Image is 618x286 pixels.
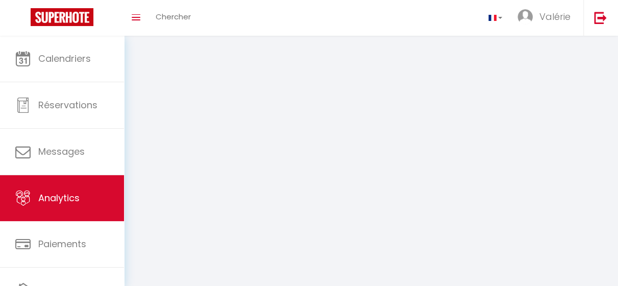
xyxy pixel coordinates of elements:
span: Messages [38,145,85,158]
span: Valérie [539,10,571,23]
span: Réservations [38,99,97,111]
img: ... [517,9,533,25]
span: Calendriers [38,52,91,65]
img: Super Booking [31,8,93,26]
span: Chercher [156,11,191,22]
span: Analytics [38,192,80,204]
span: Paiements [38,237,86,250]
img: logout [594,11,607,24]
